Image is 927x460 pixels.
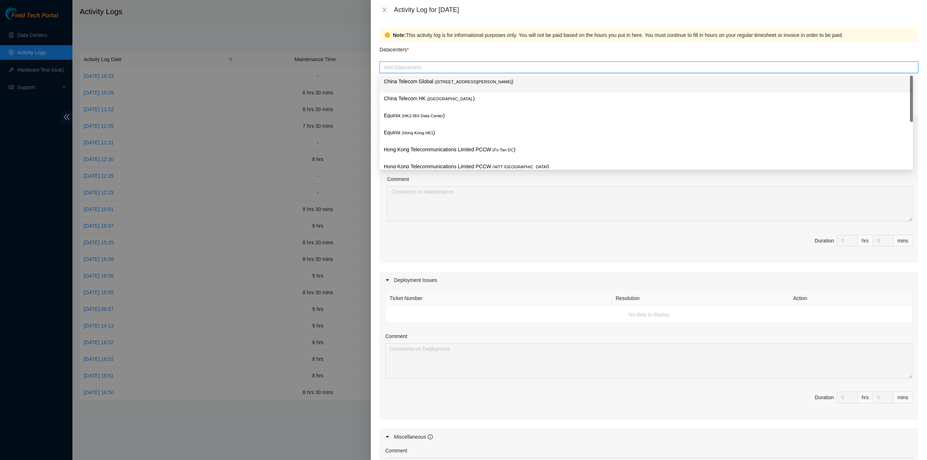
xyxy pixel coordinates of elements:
[385,343,913,379] textarea: Comment
[385,33,390,38] span: exclamation-circle
[815,237,834,245] div: Duration
[393,31,913,39] div: This activity log is for informational purposes only. You will not be paid based on the hours you...
[893,235,913,246] div: mins
[386,290,612,307] th: Ticket Number
[384,77,909,86] p: China Telecom Global )
[386,307,913,323] td: No data to display
[385,435,390,439] span: caret-right
[384,94,909,103] p: China Telecom HK )
[385,447,407,455] label: Comment
[384,145,909,154] p: Hong Kong Telecommunications Limited PCCW )
[893,392,913,403] div: mins
[385,332,407,340] label: Comment
[492,148,514,152] span: ( Fo Tan DC
[394,6,918,14] div: Activity Log for [DATE]
[387,186,913,221] textarea: Comment
[384,163,909,171] p: Hong Kong Telecommunications Limited PCCW )
[379,7,390,13] button: Close
[384,111,909,120] p: Equinix )
[384,128,909,137] p: Equinix )
[435,80,512,84] span: ( [STREET_ADDRESS][PERSON_NAME]
[379,272,918,288] div: Deployment Issues
[379,429,918,445] div: Miscellaneous info-circle
[612,290,789,307] th: Resolution
[387,175,409,183] label: Comment
[492,165,547,169] span: ( WTT [GEOGRAPHIC_DATA]
[427,97,473,101] span: ( [GEOGRAPHIC_DATA].
[402,131,433,135] span: ( Hong Kong HK1
[394,433,433,441] div: Miscellaneous
[858,235,873,246] div: hrs
[379,42,409,54] p: Datacenters
[428,434,433,439] span: info-circle
[858,392,873,403] div: hrs
[393,31,406,39] strong: Note:
[402,114,443,118] span: ( HK2-IBX Data Center
[789,290,913,307] th: Action
[385,278,390,282] span: caret-right
[815,393,834,401] div: Duration
[382,7,387,13] span: close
